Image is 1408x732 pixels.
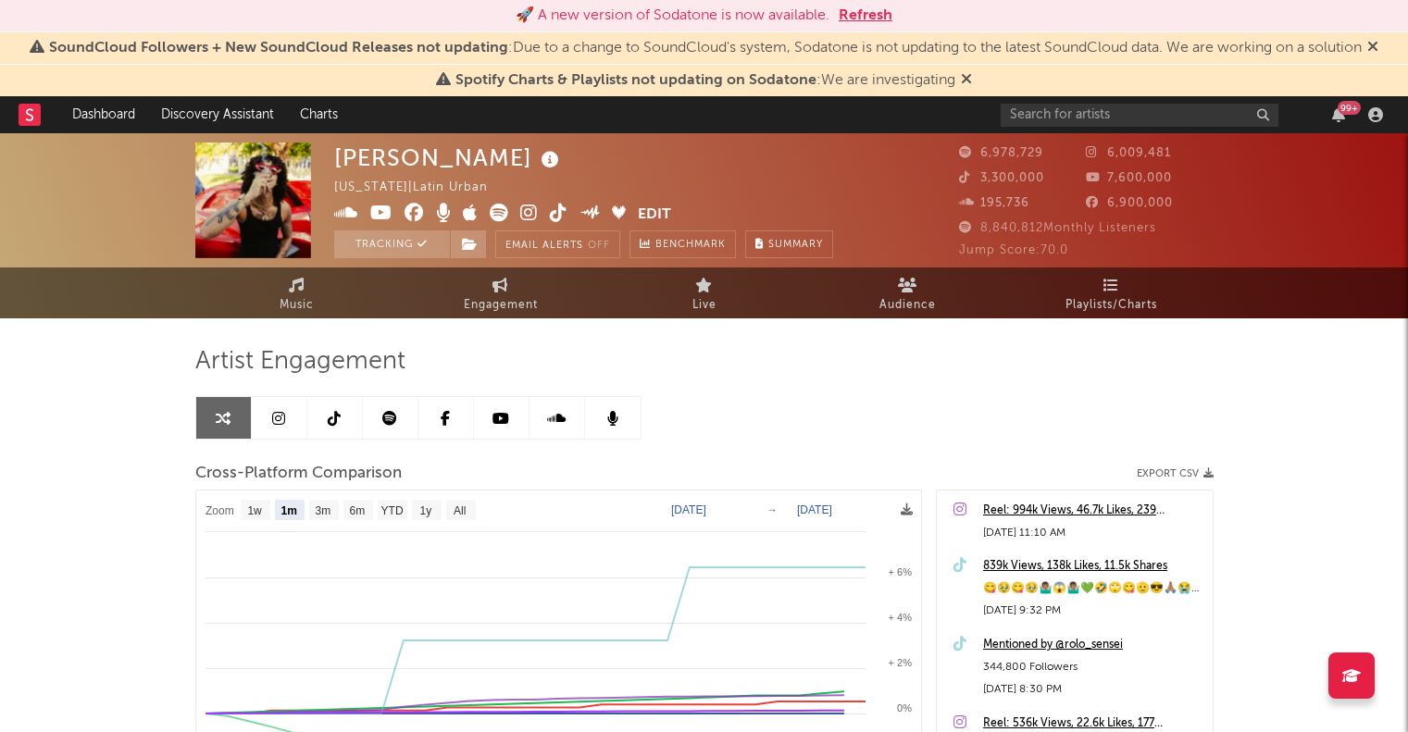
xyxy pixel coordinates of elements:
[1367,41,1378,56] span: Dismiss
[280,294,314,316] span: Music
[206,504,234,517] text: Zoom
[603,267,806,318] a: Live
[287,96,351,133] a: Charts
[839,5,892,27] button: Refresh
[745,230,833,258] button: Summary
[334,230,450,258] button: Tracking
[638,204,671,227] button: Edit
[959,244,1068,256] span: Jump Score: 70.0
[455,73,816,88] span: Spotify Charts & Playlists not updating on Sodatone
[380,504,403,517] text: YTD
[1010,267,1214,318] a: Playlists/Charts
[959,147,1043,159] span: 6,978,729
[399,267,603,318] a: Engagement
[1065,294,1157,316] span: Playlists/Charts
[797,503,832,516] text: [DATE]
[419,504,431,517] text: 1y
[349,504,365,517] text: 6m
[983,656,1203,678] div: 344,800 Followers
[961,73,972,88] span: Dismiss
[148,96,287,133] a: Discovery Assistant
[671,503,706,516] text: [DATE]
[806,267,1010,318] a: Audience
[59,96,148,133] a: Dashboard
[897,702,912,713] text: 0%
[1086,172,1172,184] span: 7,600,000
[247,504,262,517] text: 1w
[49,41,508,56] span: SoundCloud Followers + New SoundCloud Releases not updating
[983,500,1203,522] a: Reel: 994k Views, 46.7k Likes, 239 Comments
[629,230,736,258] a: Benchmark
[879,294,936,316] span: Audience
[1137,468,1214,479] button: Export CSV
[588,241,610,251] em: Off
[768,240,823,250] span: Summary
[1086,197,1173,209] span: 6,900,000
[516,5,829,27] div: 🚀 A new version of Sodatone is now available.
[495,230,620,258] button: Email AlertsOff
[983,678,1203,701] div: [DATE] 8:30 PM
[455,73,955,88] span: : We are investigating
[195,351,405,373] span: Artist Engagement
[464,294,538,316] span: Engagement
[1338,101,1361,115] div: 99 +
[983,522,1203,544] div: [DATE] 11:10 AM
[959,222,1156,234] span: 8,840,812 Monthly Listeners
[195,267,399,318] a: Music
[1001,104,1278,127] input: Search for artists
[1086,147,1171,159] span: 6,009,481
[888,612,912,623] text: + 4%
[888,566,912,577] text: + 6%
[453,504,465,517] text: All
[195,463,402,485] span: Cross-Platform Comparison
[334,177,509,199] div: [US_STATE] | Latin Urban
[49,41,1362,56] span: : Due to a change to SoundCloud's system, Sodatone is not updating to the latest SoundCloud data....
[280,504,296,517] text: 1m
[959,172,1044,184] span: 3,300,000
[334,143,564,173] div: [PERSON_NAME]
[655,234,726,256] span: Benchmark
[888,657,912,668] text: + 2%
[692,294,716,316] span: Live
[983,600,1203,622] div: [DATE] 9:32 PM
[1332,107,1345,122] button: 99+
[983,577,1203,600] div: 😋🥹😋🥹🤷🏽‍♂️😱🤷🏽‍♂️💚🤣🙄😋🫡😎🙏🏽😭🙏🏽🎸😻🎸😻🤪😬🤣😍🫡🤡😾😋🤪🤷🏽‍♂️😬😬🤣😻🏌🏻‍♂️🤡😭🫡
[959,197,1029,209] span: 195,736
[983,555,1203,577] a: 839k Views, 138k Likes, 11.5k Shares
[983,634,1203,656] a: Mentioned by @rolo_sensei
[766,503,778,516] text: →
[315,504,330,517] text: 3m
